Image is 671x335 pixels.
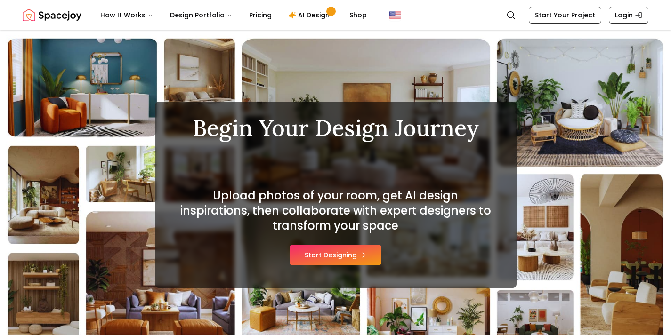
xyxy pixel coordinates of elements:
[93,6,161,24] button: How It Works
[290,245,381,265] button: Start Designing
[389,9,401,21] img: United States
[93,6,374,24] nav: Main
[23,6,81,24] a: Spacejoy
[178,117,494,139] h1: Begin Your Design Journey
[162,6,240,24] button: Design Portfolio
[23,6,81,24] img: Spacejoy Logo
[242,6,279,24] a: Pricing
[281,6,340,24] a: AI Design
[609,7,648,24] a: Login
[342,6,374,24] a: Shop
[529,7,601,24] a: Start Your Project
[178,188,494,233] h2: Upload photos of your room, get AI design inspirations, then collaborate with expert designers to...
